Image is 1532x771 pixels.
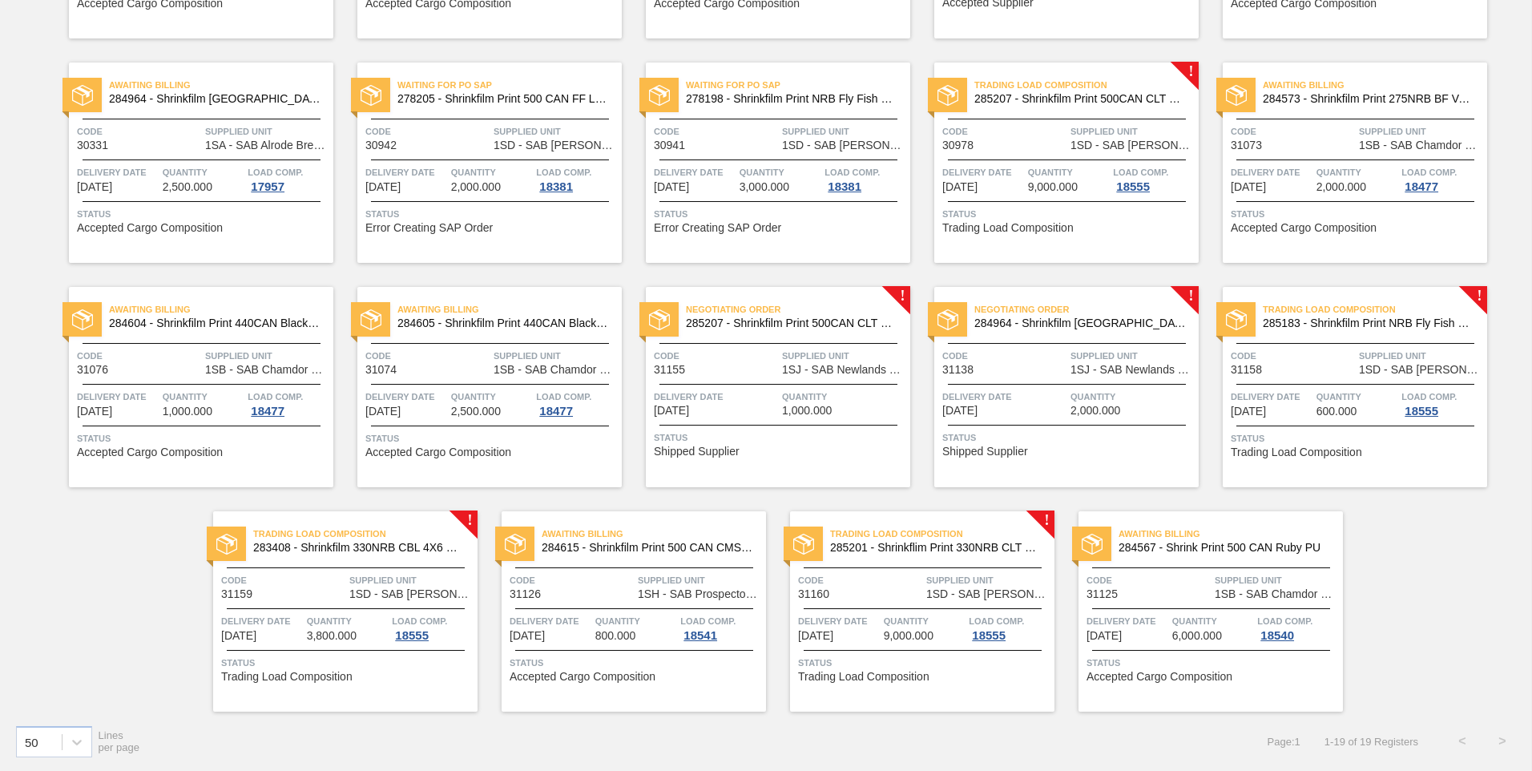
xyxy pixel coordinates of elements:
span: 3,000.000 [740,181,789,193]
div: 18381 [536,180,576,193]
span: Status [654,206,906,222]
div: 18477 [248,405,288,418]
span: 285207 - Shrinkfilm Print 500CAN CLT PU 25 [974,93,1186,105]
span: Awaiting Billing [1263,77,1487,93]
span: Delivery Date [77,389,159,405]
a: Load Comp.18541 [680,613,762,642]
div: 50 [25,735,38,749]
span: Quantity [595,613,677,629]
img: status [361,309,381,330]
span: Code [942,123,1066,139]
img: status [216,534,237,555]
span: 31125 [1087,588,1118,600]
span: Delivery Date [1087,613,1168,629]
span: Code [1087,572,1211,588]
span: 09/03/2025 [798,630,833,642]
span: 9,000.000 [884,630,933,642]
span: Delivery Date [942,389,1066,405]
span: 600.000 [1316,406,1357,418]
span: Quantity [451,164,533,180]
span: Delivery Date [221,613,303,629]
span: 31073 [1231,139,1262,151]
span: 3,800.000 [307,630,357,642]
span: 1SD - SAB Rosslyn Brewery [1359,364,1483,376]
div: 18555 [1113,180,1153,193]
a: Load Comp.18555 [969,613,1050,642]
span: 2,000.000 [451,181,501,193]
span: 1SB - SAB Chamdor Brewery [494,364,618,376]
span: 08/29/2025 [77,406,112,418]
span: 08/05/2025 [77,181,112,193]
span: Code [510,572,634,588]
span: Status [942,206,1195,222]
span: 08/30/2025 [654,405,689,417]
span: Trading Load Composition [830,526,1054,542]
span: Status [654,430,906,446]
span: Status [798,655,1050,671]
span: 2,000.000 [1070,405,1120,417]
span: Load Comp. [536,389,591,405]
span: Shipped Supplier [654,446,740,458]
span: Page : 1 [1268,736,1300,748]
span: 1SB - SAB Chamdor Brewery [1215,588,1339,600]
span: Supplied Unit [1359,348,1483,364]
img: status [505,534,526,555]
span: 1,000.000 [163,406,212,418]
span: Code [221,572,345,588]
span: Code [1231,348,1355,364]
span: Load Comp. [1113,164,1168,180]
div: 18540 [1257,629,1297,642]
span: Supplied Unit [349,572,474,588]
a: statusAwaiting Billing284964 - Shrinkfilm [GEOGRAPHIC_DATA] ([GEOGRAPHIC_DATA])Code30331Supplied ... [45,63,333,263]
span: Load Comp. [536,164,591,180]
span: Accepted Cargo Composition [1087,671,1232,683]
span: 1SB - SAB Chamdor Brewery [205,364,329,376]
span: Delivery Date [77,164,159,180]
span: Quantity [163,164,244,180]
span: Quantity [740,164,821,180]
span: Load Comp. [248,164,303,180]
span: Quantity [1172,613,1254,629]
span: Supplied Unit [494,348,618,364]
img: status [361,85,381,106]
span: 284604 - Shrinkfilm Print 440CAN Black Crown PU [109,317,321,329]
span: Accepted Cargo Composition [1231,222,1377,234]
a: !statusTrading Load Composition285207 - Shrinkfilm Print 500CAN CLT PU 25Code30978Supplied Unit1S... [910,63,1199,263]
span: Trading Load Composition [974,77,1199,93]
span: Lines per page [99,729,140,753]
span: Quantity [1316,389,1398,405]
span: Delivery Date [365,164,447,180]
span: Waiting for PO SAP [686,77,910,93]
a: Load Comp.18381 [536,164,618,193]
span: Code [365,348,490,364]
span: Negotiating Order [974,301,1199,317]
span: Status [1087,655,1339,671]
div: 18381 [824,180,865,193]
span: 31155 [654,364,685,376]
span: 08/24/2025 [942,181,978,193]
span: 285201 - Shrinkflim Print 330NRB CLT PU 25 [830,542,1042,554]
span: Status [77,206,329,222]
span: Delivery Date [365,389,447,405]
span: 08/24/2025 [654,181,689,193]
span: 31074 [365,364,397,376]
span: Load Comp. [969,613,1024,629]
span: Trading Load Composition [1231,446,1362,458]
span: 1SD - SAB Rosslyn Brewery [349,588,474,600]
span: Supplied Unit [1215,572,1339,588]
span: 08/31/2025 [221,630,256,642]
div: 18477 [1401,180,1441,193]
a: statusAwaiting Billing284605 - Shrinkfilm Print 440CAN Black Crown G&DCode31074Supplied Unit1SB -... [333,287,622,487]
span: 08/29/2025 [365,406,401,418]
span: Accepted Cargo Composition [77,222,223,234]
span: Status [510,655,762,671]
a: Load Comp.18381 [824,164,906,193]
span: Accepted Cargo Composition [510,671,655,683]
a: Load Comp.18555 [392,613,474,642]
span: Supplied Unit [205,348,329,364]
span: 1SA - SAB Alrode Brewery [205,139,329,151]
a: Load Comp.17957 [248,164,329,193]
span: Quantity [1316,164,1398,180]
span: Status [365,206,618,222]
img: status [937,85,958,106]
